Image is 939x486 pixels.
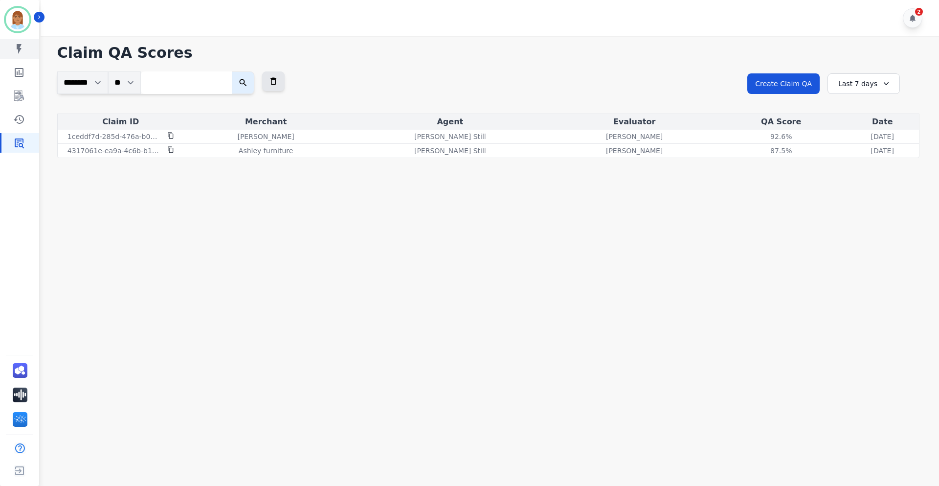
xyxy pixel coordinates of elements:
[759,146,803,156] div: 87.5%
[67,146,161,156] p: 4317061e-ea9a-4c6b-b161-a54d9600f654
[60,116,182,128] div: Claim ID
[606,146,663,156] p: [PERSON_NAME]
[6,8,29,31] img: Bordered avatar
[239,146,293,156] p: Ashley furniture
[848,116,917,128] div: Date
[871,146,894,156] p: [DATE]
[414,146,486,156] p: [PERSON_NAME] Still
[350,116,550,128] div: Agent
[871,132,894,141] p: [DATE]
[915,8,923,16] div: 2
[186,116,346,128] div: Merchant
[67,132,161,141] p: 1ceddf7d-285d-476a-b023-c59428b6fb78
[827,73,900,94] div: Last 7 days
[57,44,919,62] h1: Claim QA Scores
[414,132,486,141] p: [PERSON_NAME] Still
[747,73,820,94] button: Create Claim QA
[554,116,715,128] div: Evaluator
[237,132,294,141] p: [PERSON_NAME]
[718,116,844,128] div: QA Score
[606,132,663,141] p: [PERSON_NAME]
[759,132,803,141] div: 92.6%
